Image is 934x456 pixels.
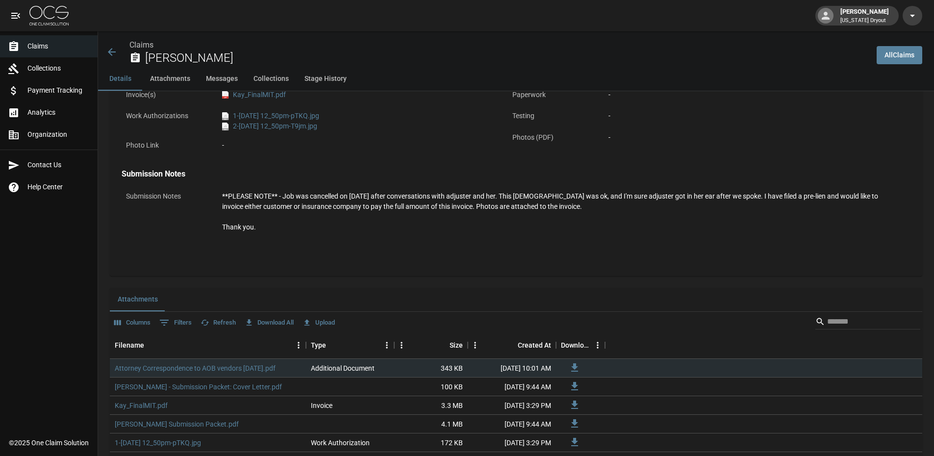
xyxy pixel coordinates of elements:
[836,7,893,25] div: [PERSON_NAME]
[840,17,889,25] p: [US_STATE] Dryout
[561,331,590,359] div: Download
[27,129,90,140] span: Organization
[815,314,920,331] div: Search
[590,338,605,353] button: Menu
[198,67,246,91] button: Messages
[394,338,409,353] button: Menu
[129,40,153,50] a: Claims
[110,288,922,311] div: related-list tabs
[129,39,869,51] nav: breadcrumb
[246,67,297,91] button: Collections
[311,438,370,448] div: Work Authorization
[222,191,878,232] div: **PLEASE NOTE** - Job was cancelled on [DATE] after conversations with adjuster and her. This [DE...
[468,415,556,433] div: [DATE] 9:44 AM
[394,415,468,433] div: 4.1 MB
[311,401,332,410] div: Invoice
[6,6,25,25] button: open drawer
[9,438,89,448] div: © 2025 One Claim Solution
[27,63,90,74] span: Collections
[468,433,556,452] div: [DATE] 3:29 PM
[115,419,239,429] a: [PERSON_NAME] Submission Packet.pdf
[508,85,596,104] p: Paperwork
[394,378,468,396] div: 100 KB
[142,67,198,91] button: Attachments
[122,187,210,206] p: Submission Notes
[468,359,556,378] div: [DATE] 10:01 AM
[198,315,238,330] button: Refresh
[379,338,394,353] button: Menu
[27,182,90,192] span: Help Center
[311,363,375,373] div: Additional Document
[242,315,296,330] button: Download All
[508,106,596,126] p: Testing
[222,90,286,100] a: pdfKay_FinalMIT.pdf
[115,382,282,392] a: [PERSON_NAME] - Submission Packet: Cover Letter.pdf
[222,111,319,121] a: jpg1-[DATE] 12_50pm-pTKQ.jpg
[311,331,326,359] div: Type
[518,331,551,359] div: Created At
[297,67,354,91] button: Stage History
[115,331,144,359] div: Filename
[508,128,596,147] p: Photos (PDF)
[394,359,468,378] div: 343 KB
[394,396,468,415] div: 3.3 MB
[145,51,869,65] h2: [PERSON_NAME]
[110,288,166,311] button: Attachments
[29,6,69,25] img: ocs-logo-white-transparent.png
[222,140,492,151] div: -
[291,338,306,353] button: Menu
[27,85,90,96] span: Payment Tracking
[468,338,482,353] button: Menu
[112,315,153,330] button: Select columns
[468,396,556,415] div: [DATE] 3:29 PM
[157,315,194,330] button: Show filters
[122,106,210,126] p: Work Authorizations
[394,433,468,452] div: 172 KB
[110,331,306,359] div: Filename
[300,315,337,330] button: Upload
[468,378,556,396] div: [DATE] 9:44 AM
[222,121,317,131] a: jpg2-[DATE] 12_50pm-T9jm.jpg
[394,331,468,359] div: Size
[122,169,883,179] h4: Submission Notes
[450,331,463,359] div: Size
[27,107,90,118] span: Analytics
[115,438,201,448] a: 1-[DATE] 12_50pm-pTKQ.jpg
[98,67,934,91] div: anchor tabs
[608,132,878,143] div: -
[27,41,90,51] span: Claims
[877,46,922,64] a: AllClaims
[115,401,168,410] a: Kay_FinalMIT.pdf
[468,331,556,359] div: Created At
[98,67,142,91] button: Details
[27,160,90,170] span: Contact Us
[556,331,605,359] div: Download
[306,331,394,359] div: Type
[122,85,210,104] p: Invoice(s)
[115,363,276,373] a: Attorney Correspondence to AOB vendors [DATE].pdf
[122,136,210,155] p: Photo Link
[608,90,878,100] div: -
[608,111,878,121] div: -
